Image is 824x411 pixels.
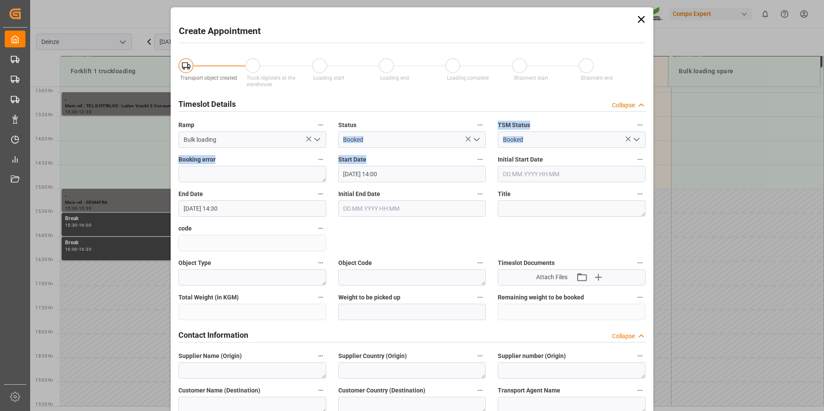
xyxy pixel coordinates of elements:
[447,75,489,81] span: Loading complete
[178,386,260,395] span: Customer Name (Destination)
[498,258,555,268] span: Timeslot Documents
[178,200,326,217] input: DD.MM.YYYY HH:MM
[338,166,486,182] input: DD.MM.YYYY HH:MM
[338,131,486,148] input: Type to search/select
[474,188,486,199] button: Initial End Date
[338,258,372,268] span: Object Code
[338,190,380,199] span: Initial End Date
[338,121,356,130] span: Status
[474,119,486,131] button: Status
[338,386,425,395] span: Customer Country (Destination)
[338,293,400,302] span: Weight to be picked up
[498,386,560,395] span: Transport Agent Name
[634,188,646,199] button: Title
[498,155,543,164] span: Initial Start Date
[178,190,203,199] span: End Date
[338,155,366,164] span: Start Date
[474,385,486,396] button: Customer Country (Destination)
[634,154,646,165] button: Initial Start Date
[178,131,326,148] input: Type to search/select
[315,350,326,361] button: Supplier Name (Origin)
[470,133,483,146] button: open menu
[313,75,344,81] span: Loading start
[178,293,239,302] span: Total Weight (in KGM)
[247,75,295,87] span: Truck registers at the warehouse
[514,75,548,81] span: Shipment start
[612,332,635,341] div: Collapse
[180,75,237,81] span: Transport object created
[581,75,613,81] span: Shipment end
[634,257,646,268] button: Timeslot Documents
[498,190,511,199] span: Title
[634,119,646,131] button: TSM Status
[498,293,584,302] span: Remaining weight to be booked
[315,223,326,234] button: code
[315,188,326,199] button: End Date
[338,200,486,217] input: DD.MM.YYYY HH:MM
[178,329,248,341] h2: Contact Information
[315,385,326,396] button: Customer Name (Destination)
[498,121,530,130] span: TSM Status
[315,154,326,165] button: Booking error
[612,101,635,110] div: Collapse
[338,352,407,361] span: Supplier Country (Origin)
[178,258,211,268] span: Object Type
[474,257,486,268] button: Object Code
[629,133,642,146] button: open menu
[536,273,568,282] span: Attach Files
[474,154,486,165] button: Start Date
[315,257,326,268] button: Object Type
[474,292,486,303] button: Weight to be picked up
[178,352,242,361] span: Supplier Name (Origin)
[310,133,323,146] button: open menu
[380,75,409,81] span: Loading end
[178,224,192,233] span: code
[474,350,486,361] button: Supplier Country (Origin)
[179,25,261,38] h2: Create Appointment
[498,166,646,182] input: DD.MM.YYYY HH:MM
[498,352,566,361] span: Supplier number (Origin)
[634,350,646,361] button: Supplier number (Origin)
[178,121,194,130] span: Ramp
[634,292,646,303] button: Remaining weight to be booked
[315,119,326,131] button: Ramp
[634,385,646,396] button: Transport Agent Name
[178,155,215,164] span: Booking error
[315,292,326,303] button: Total Weight (in KGM)
[178,98,236,110] h2: Timeslot Details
